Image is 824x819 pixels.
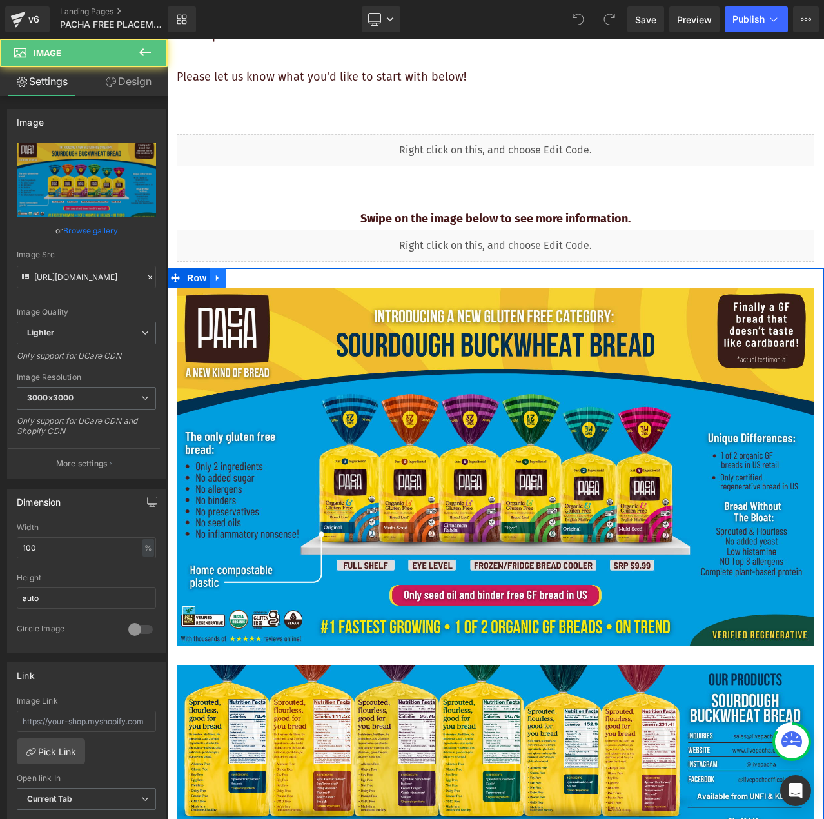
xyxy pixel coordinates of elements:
[60,19,164,30] span: PACHA FREE PLACEMENT
[17,624,115,637] div: Circle Image
[142,539,154,557] div: %
[17,696,156,706] div: Image Link
[17,738,85,764] a: Pick Link
[17,224,156,237] div: or
[17,663,35,681] div: Link
[60,6,189,17] a: Landing Pages
[63,219,118,242] a: Browse gallery
[34,48,61,58] span: Image
[168,6,196,32] a: New Library
[43,230,59,249] a: Expand / Collapse
[10,28,647,48] p: Please let us know what you'd like to start with below!
[17,573,156,582] div: Height
[17,489,61,508] div: Dimension
[17,774,156,783] div: Open link In
[17,110,44,128] div: Image
[27,393,74,402] b: 3000x3000
[56,458,108,469] p: More settings
[17,537,156,558] input: auto
[193,173,464,187] strong: Swipe on the image below to see more information.
[17,373,156,382] div: Image Resolution
[669,6,720,32] a: Preview
[26,11,42,28] div: v6
[780,775,811,806] div: Open Intercom Messenger
[17,308,156,317] div: Image Quality
[5,6,50,32] a: v6
[17,230,43,249] span: Row
[596,6,622,32] button: Redo
[86,67,170,96] a: Design
[17,711,156,732] input: https://your-shop.myshopify.com
[732,14,765,25] span: Publish
[793,6,819,32] button: More
[725,6,788,32] button: Publish
[565,6,591,32] button: Undo
[17,523,156,532] div: Width
[17,587,156,609] input: auto
[27,328,54,337] b: Lighter
[17,250,156,259] div: Image Src
[27,794,73,804] b: Current Tab
[677,13,712,26] span: Preview
[17,351,156,370] div: Only support for UCare CDN
[635,13,656,26] span: Save
[17,416,156,445] div: Only support for UCare CDN and Shopify CDN
[8,448,160,479] button: More settings
[17,266,156,288] input: Link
